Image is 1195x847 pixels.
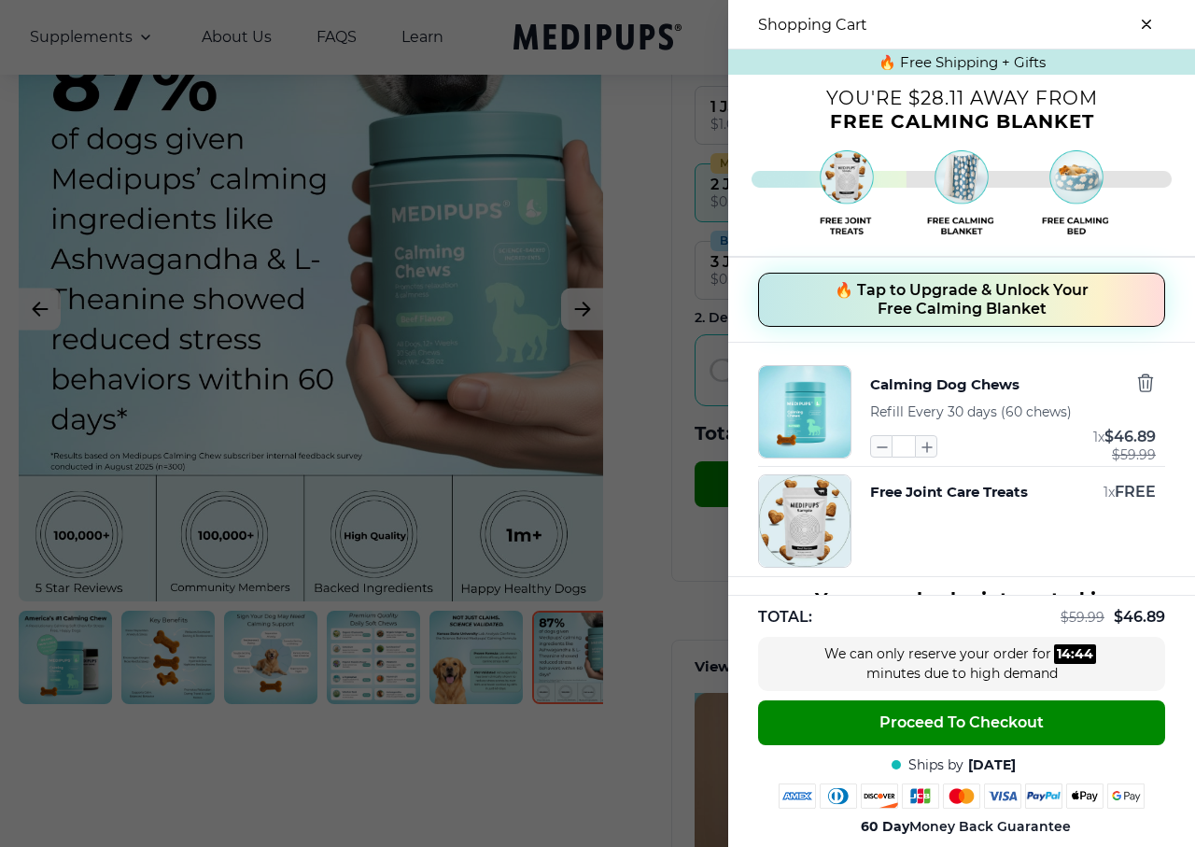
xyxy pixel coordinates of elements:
button: Proceed To Checkout [758,700,1165,745]
span: 1 x [1104,484,1115,501]
img: diners-club [820,783,857,809]
span: [DATE] [968,756,1016,774]
p: You're $28.11 away from [728,93,1195,103]
span: 🔥 Free Shipping + Gifts [879,53,1046,71]
span: 🔥 Tap to Upgrade & Unlock Your Free Calming Blanket [835,281,1089,318]
button: Free Joint Care Treats [870,482,1028,502]
strong: 60 Day [861,818,909,835]
div: : [1054,644,1096,664]
span: $ 46.89 [1104,428,1156,445]
span: Money Back Guarantee [861,818,1071,836]
img: google [1107,783,1145,809]
span: $ 59.99 [1112,447,1156,462]
h3: Shopping Cart [758,16,867,34]
img: amex [779,783,816,809]
span: Free Calming Blanket [830,110,1094,133]
img: jcb [902,783,939,809]
div: 14 [1057,644,1071,664]
div: We can only reserve your order for minutes due to high demand [822,644,1102,684]
span: $ 46.89 [1114,608,1165,626]
span: 1 x [1093,429,1104,445]
img: paypal [1025,783,1062,809]
img: apple [1066,783,1104,809]
img: discover [861,783,898,809]
button: Calming Dog Chews [870,373,1019,397]
img: mastercard [943,783,980,809]
span: TOTAL: [758,607,812,628]
h3: You may also be interested in [751,588,1173,611]
span: Proceed To Checkout [879,713,1044,732]
img: visa [984,783,1021,809]
button: close-cart [1128,6,1165,43]
span: FREE [1115,483,1156,501]
span: Ships by [908,756,963,774]
img: Free shipping [752,145,1172,242]
button: 🔥 Tap to Upgrade & Unlock Your Free Calming Blanket [758,273,1165,327]
span: $ 59.99 [1061,609,1104,626]
span: Refill Every 30 days (60 chews) [870,403,1072,420]
img: Calming Dog Chews [759,366,851,458]
div: 44 [1075,644,1093,664]
img: Free Joint Care Treats [759,475,851,567]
